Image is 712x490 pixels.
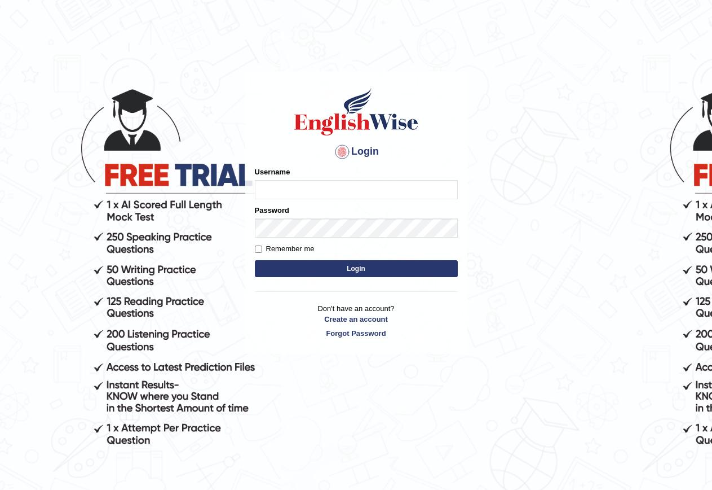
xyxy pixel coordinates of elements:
[255,205,289,216] label: Password
[255,328,458,339] a: Forgot Password
[255,167,290,177] label: Username
[255,260,458,277] button: Login
[255,243,315,255] label: Remember me
[255,303,458,338] p: Don't have an account?
[255,246,262,253] input: Remember me
[255,143,458,161] h4: Login
[255,314,458,325] a: Create an account
[292,86,421,137] img: Logo of English Wise sign in for intelligent practice with AI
